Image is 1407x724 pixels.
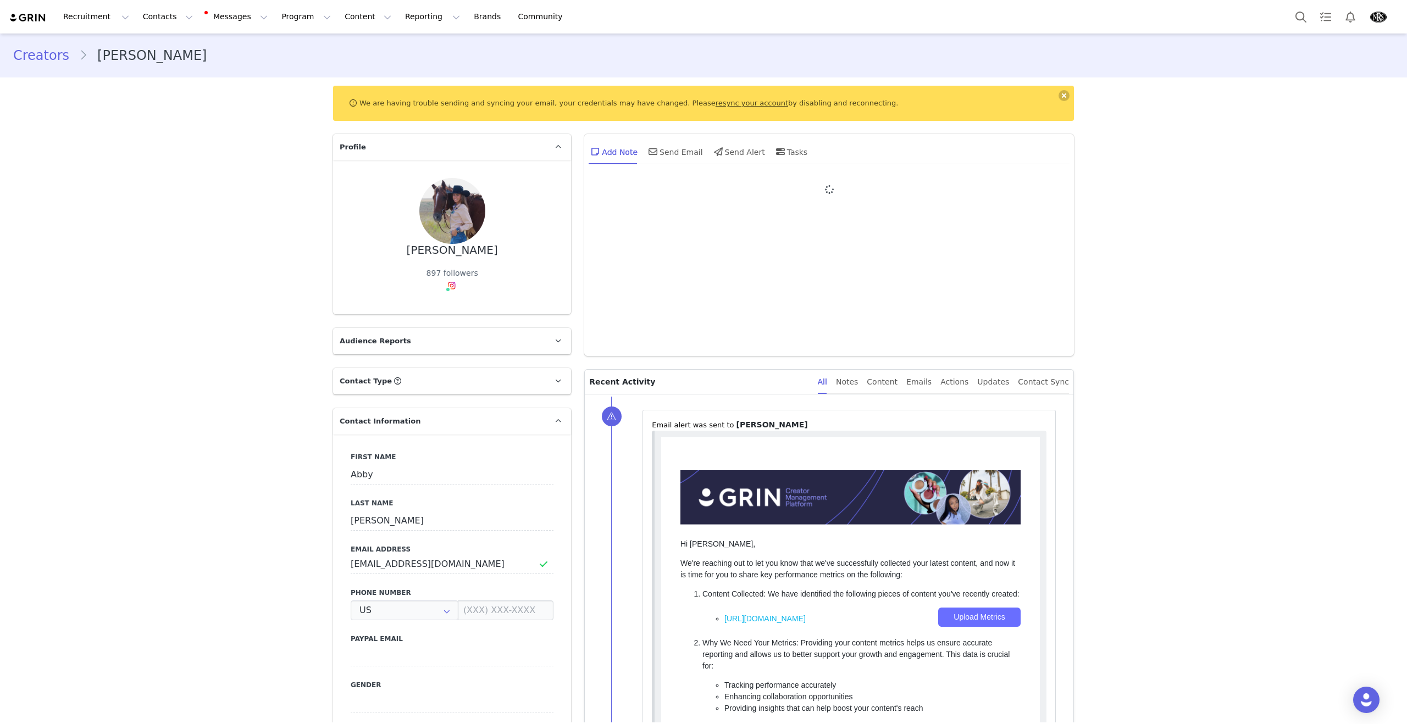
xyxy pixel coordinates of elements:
p: Hi [PERSON_NAME], [19,101,359,113]
button: Content [338,4,398,29]
img: 3b6f1d63-3463-4861-9c34-5ae6bc07c83f.png [1370,8,1387,26]
div: Send Email [646,138,703,165]
p: Recent Activity [589,370,808,394]
span: Profile [340,142,366,153]
a: Verify [4,37,46,55]
a: Tasks [1314,4,1338,29]
p: If you're having trouble clicking viewing this email, copy and paste the URL below into your web ... [21,556,326,563]
span: Contact Information [340,416,420,427]
div: Content [867,370,898,394]
img: instagram.svg [447,281,456,290]
p: Cheers, The GRIN Team [19,422,359,445]
a: resync your account [716,99,788,107]
div: Send Alert [712,138,765,165]
span: [PERSON_NAME] [736,420,808,429]
a: Upload Metrics [277,170,359,190]
a: [URL][DOMAIN_NAME] [63,170,145,192]
label: Last Name [351,498,553,508]
li: Option 1: Manually enter the metrics into our platform UI. [63,304,359,315]
p: ⁨Email⁩ alert was sent to ⁨ ⁩ [652,419,1046,431]
a: How to manually add metrics [43,495,142,504]
p: Thank you for your cooperation and continued collaboration. If you have any questions or need ass... [19,377,359,400]
p: Your participation is vital to maintaining the quality and accuracy of the data we use to support... [19,335,359,369]
p: We're reaching out to let you know that we've successfully collected your latest content, and now... [19,120,359,143]
button: Notifications [1338,4,1362,29]
li: Tracking performance accurately [63,242,359,254]
label: Gender [351,680,553,690]
a: Community [512,4,574,29]
div: 897 followers [426,268,478,279]
span: it or contact [EMAIL_ADDRESS][DOMAIN_NAME]. [175,79,350,88]
p: © 2025 GRIN. All rights reserved. [19,610,359,616]
input: Country [351,600,458,620]
label: Email Address [351,544,553,554]
label: First Name [351,452,553,462]
span: Audience Reports [340,336,411,347]
p: Content Collected: We have identified the following pieces of content you've recently created: [41,151,359,163]
li: Providing insights that can help boost your content's reach [63,265,359,277]
div: Tasks [774,138,808,165]
li: Option 2: Upload a screenshot of your metrics directly to our platform. [63,315,359,327]
p: Why We Need Your Metrics: Providing your content metrics helps us ensure accurate reporting and a... [41,200,359,235]
li: Enhancing collaboration opportunities [63,254,359,265]
div: We are having trouble sending and syncing your email, your credentials may have changed. Please b... [333,86,1074,121]
body: The GRIN Team [4,4,374,104]
p: How to Submit Your Metrics: [41,285,359,296]
input: Email Address [351,554,553,574]
div: Updates [977,370,1009,394]
label: Phone Number [351,588,553,598]
button: Program [275,4,337,29]
span: Contact Type [340,376,392,387]
button: Reporting [398,4,467,29]
div: Notes [836,370,858,394]
p: Resources [21,475,142,486]
div: Actions [940,370,968,394]
a: How to access your live site [43,506,138,515]
input: (XXX) XXX-XXXX [458,600,553,620]
button: Messages [200,4,274,29]
div: Contact Sync [1018,370,1069,394]
div: [PERSON_NAME] [407,244,498,257]
img: 4bd5b8ba-655d-41b2-94e0-061de1788484.jpg [419,178,485,244]
button: Contacts [136,4,200,29]
div: All [818,370,827,394]
a: Brands [467,4,511,29]
a: Creators [13,46,79,65]
p: If you did not request this email, feel free to ignore [4,79,374,88]
p: You’re almost done! Please click the link below to verify your email. The link expires in 1 hour. [4,21,374,30]
button: Recruitment [57,4,136,29]
img: Grin [19,33,359,87]
button: Search [1289,4,1313,29]
button: Profile [1363,8,1398,26]
div: Open Intercom Messenger [1353,687,1380,713]
div: Emails [906,370,932,394]
label: Paypal Email [351,634,553,644]
div: Add Note [589,138,638,165]
img: grin logo [9,13,47,23]
p: Hi [PERSON_NAME], [4,4,374,13]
